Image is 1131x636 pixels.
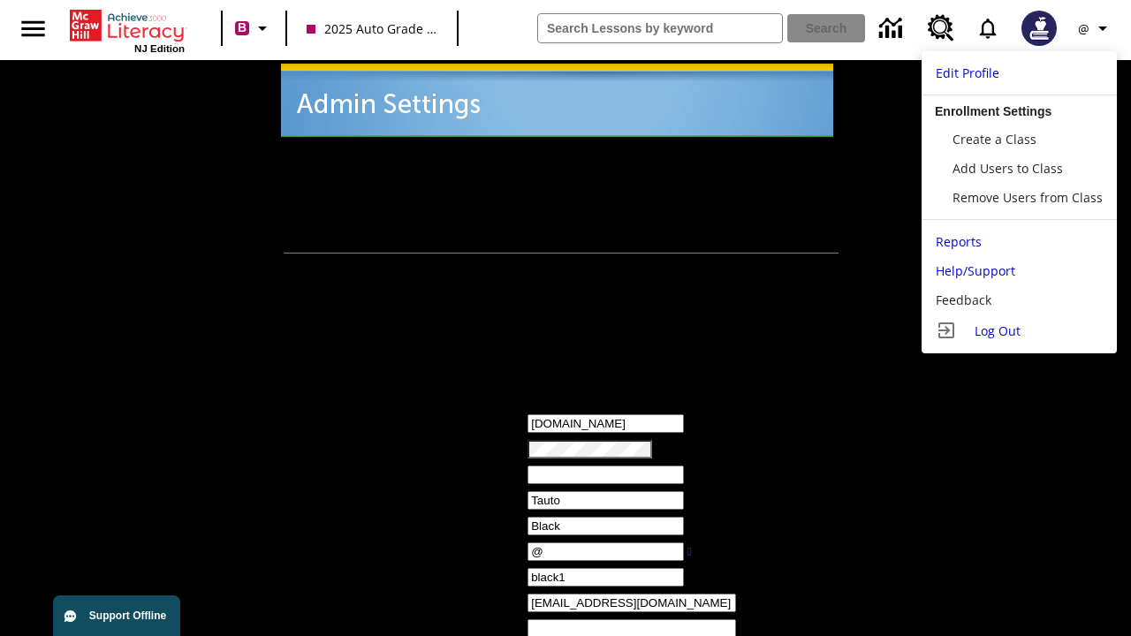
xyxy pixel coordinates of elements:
span: Create a Class [953,131,1036,148]
span: Enrollment Settings [935,104,1051,118]
span: Help/Support [936,262,1015,279]
span: Add Users to Class [953,160,1063,177]
span: Edit Profile [936,64,999,81]
span: Log Out [975,322,1021,339]
span: Remove Users from Class [953,189,1103,206]
span: Feedback [936,291,991,308]
span: Reports [936,233,982,250]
